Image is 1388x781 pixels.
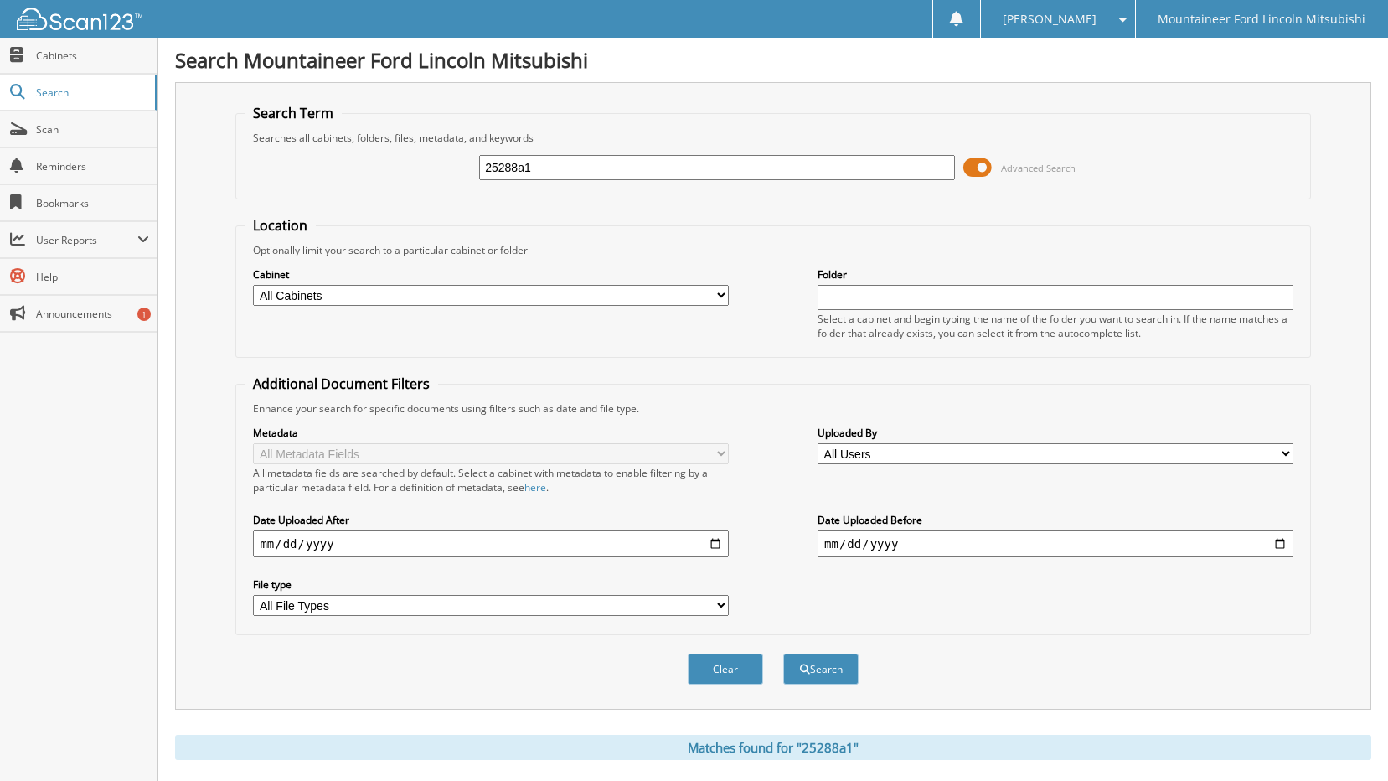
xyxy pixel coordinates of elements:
[137,308,151,321] div: 1
[783,654,859,685] button: Search
[253,267,729,282] label: Cabinet
[253,513,729,527] label: Date Uploaded After
[818,530,1293,557] input: end
[245,104,342,122] legend: Search Term
[245,216,316,235] legend: Location
[253,530,729,557] input: start
[245,243,1301,257] div: Optionally limit your search to a particular cabinet or folder
[818,513,1293,527] label: Date Uploaded Before
[175,735,1371,760] div: Matches found for "25288a1"
[818,267,1293,282] label: Folder
[818,312,1293,340] div: Select a cabinet and begin typing the name of the folder you want to search in. If the name match...
[524,480,546,494] a: here
[36,122,149,137] span: Scan
[245,131,1301,145] div: Searches all cabinets, folders, files, metadata, and keywords
[36,233,137,247] span: User Reports
[245,401,1301,416] div: Enhance your search for specific documents using filters such as date and file type.
[688,654,763,685] button: Clear
[253,577,729,592] label: File type
[36,159,149,173] span: Reminders
[36,307,149,321] span: Announcements
[1001,162,1076,174] span: Advanced Search
[36,270,149,284] span: Help
[36,196,149,210] span: Bookmarks
[36,49,149,63] span: Cabinets
[36,85,147,100] span: Search
[175,46,1371,74] h1: Search Mountaineer Ford Lincoln Mitsubishi
[1158,14,1365,24] span: Mountaineer Ford Lincoln Mitsubishi
[1003,14,1096,24] span: [PERSON_NAME]
[17,8,142,30] img: scan123-logo-white.svg
[818,426,1293,440] label: Uploaded By
[245,375,438,393] legend: Additional Document Filters
[253,466,729,494] div: All metadata fields are searched by default. Select a cabinet with metadata to enable filtering b...
[253,426,729,440] label: Metadata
